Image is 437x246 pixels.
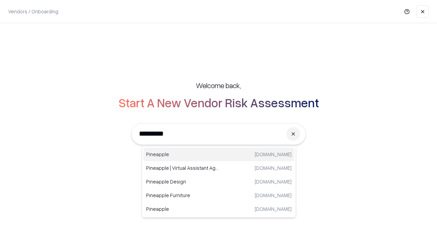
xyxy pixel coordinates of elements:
[142,146,296,218] div: Suggestions
[118,96,319,109] h2: Start A New Vendor Risk Assessment
[146,164,219,172] p: Pineapple | Virtual Assistant Agency
[146,178,219,185] p: Pineapple Design
[146,192,219,199] p: Pineapple Furniture
[8,8,58,15] p: Vendors / Onboarding
[255,164,292,172] p: [DOMAIN_NAME]
[146,151,219,158] p: Pineapple
[255,178,292,185] p: [DOMAIN_NAME]
[146,205,219,213] p: Pineapple
[255,205,292,213] p: [DOMAIN_NAME]
[255,192,292,199] p: [DOMAIN_NAME]
[255,151,292,158] p: [DOMAIN_NAME]
[196,81,241,90] h5: Welcome back,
